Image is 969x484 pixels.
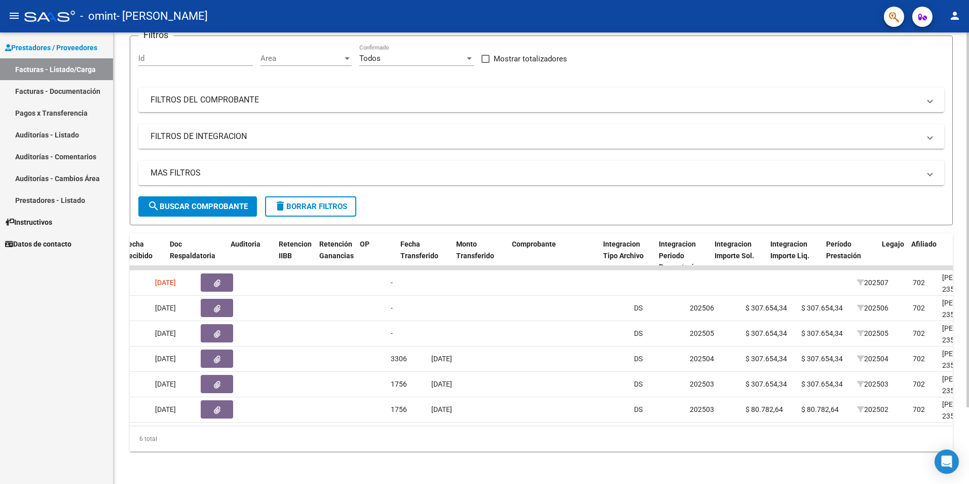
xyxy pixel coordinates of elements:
[138,28,173,42] h3: Filtros
[319,240,354,260] span: Retención Ganancias
[801,329,843,337] span: $ 307.654,34
[155,355,176,363] span: [DATE]
[456,240,494,260] span: Monto Transferido
[147,200,160,212] mat-icon: search
[356,233,396,278] datatable-header-cell: OP
[8,10,20,22] mat-icon: menu
[155,405,176,413] span: [DATE]
[151,94,920,106] mat-panel-title: FILTROS DEL COMPROBANTE
[690,304,714,312] span: 202506
[275,233,315,278] datatable-header-cell: Retencion IIBB
[911,240,937,248] span: Afiliado
[151,167,920,179] mat-panel-title: MAS FILTROS
[138,196,257,217] button: Buscar Comprobante
[155,279,176,287] span: [DATE]
[117,5,208,27] span: - [PERSON_NAME]
[913,378,925,390] div: 702
[711,233,766,278] datatable-header-cell: Integracion Importe Sol.
[400,240,438,260] span: Fecha Transferido
[746,329,787,337] span: $ 307.654,34
[690,380,714,388] span: 202503
[124,240,153,260] span: Fecha Recibido
[746,380,787,388] span: $ 307.654,34
[603,240,644,260] span: Integracion Tipo Archivo
[634,380,643,388] span: DS
[913,277,925,289] div: 702
[690,329,714,337] span: 202505
[431,355,452,363] span: [DATE]
[315,233,356,278] datatable-header-cell: Retención Ganancias
[878,233,907,278] datatable-header-cell: Legajo
[949,10,961,22] mat-icon: person
[655,233,711,278] datatable-header-cell: Integracion Periodo Presentacion
[766,233,822,278] datatable-header-cell: Integracion Importe Liq.
[166,233,227,278] datatable-header-cell: Doc Respaldatoria
[5,42,97,53] span: Prestadores / Proveedores
[857,329,888,337] span: 202505
[715,240,754,260] span: Integracion Importe Sol.
[634,329,643,337] span: DS
[913,328,925,339] div: 702
[274,200,286,212] mat-icon: delete
[265,196,356,217] button: Borrar Filtros
[801,380,843,388] span: $ 307.654,34
[396,233,452,278] datatable-header-cell: Fecha Transferido
[120,233,166,278] datatable-header-cell: Fecha Recibido
[391,329,393,337] span: -
[857,279,888,287] span: 202507
[746,405,783,413] span: $ 80.782,64
[599,233,655,278] datatable-header-cell: Integracion Tipo Archivo
[770,240,809,260] span: Integracion Importe Liq.
[913,404,925,416] div: 702
[155,304,176,312] span: [DATE]
[512,240,556,248] span: Comprobante
[801,304,843,312] span: $ 307.654,34
[452,233,508,278] datatable-header-cell: Monto Transferido
[274,202,347,211] span: Borrar Filtros
[857,304,888,312] span: 202506
[431,380,452,388] span: [DATE]
[822,233,878,278] datatable-header-cell: Período Prestación
[508,233,599,278] datatable-header-cell: Comprobante
[231,240,260,248] span: Auditoria
[431,405,452,413] span: [DATE]
[857,405,888,413] span: 202502
[801,405,839,413] span: $ 80.782,64
[155,380,176,388] span: [DATE]
[138,161,944,185] mat-expansion-panel-header: MAS FILTROS
[151,131,920,142] mat-panel-title: FILTROS DE INTEGRACION
[227,233,275,278] datatable-header-cell: Auditoria
[913,302,925,314] div: 702
[494,53,567,65] span: Mostrar totalizadores
[857,380,888,388] span: 202503
[690,405,714,413] span: 202503
[360,240,369,248] span: OP
[155,329,176,337] span: [DATE]
[5,217,52,228] span: Instructivos
[260,54,343,63] span: Area
[391,355,407,363] span: 3306
[138,124,944,149] mat-expansion-panel-header: FILTROS DE INTEGRACION
[659,240,702,271] span: Integracion Periodo Presentacion
[882,240,904,248] span: Legajo
[391,304,393,312] span: -
[170,240,215,260] span: Doc Respaldatoria
[801,355,843,363] span: $ 307.654,34
[826,240,861,260] span: Período Prestación
[935,450,959,474] div: Open Intercom Messenger
[5,238,71,250] span: Datos de contacto
[690,355,714,363] span: 202504
[130,426,953,452] div: 6 total
[913,353,925,365] div: 702
[746,355,787,363] span: $ 307.654,34
[80,5,117,27] span: - omint
[359,54,381,63] span: Todos
[391,279,393,287] span: -
[147,202,248,211] span: Buscar Comprobante
[634,304,643,312] span: DS
[391,380,407,388] span: 1756
[857,355,888,363] span: 202504
[391,405,407,413] span: 1756
[279,240,312,260] span: Retencion IIBB
[634,405,643,413] span: DS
